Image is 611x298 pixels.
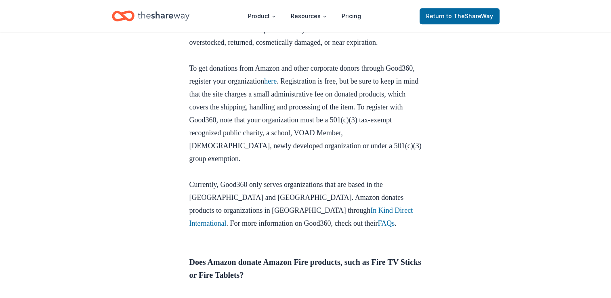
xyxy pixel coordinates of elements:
[446,13,493,19] span: to TheShareWay
[420,8,500,24] a: Returnto TheShareWay
[112,6,189,25] a: Home
[264,77,277,85] a: here
[189,256,422,294] h3: Does Amazon donate Amazon Fire products, such as Fire TV Sticks or Fire Tablets?
[241,8,283,24] button: Product
[189,178,422,230] p: Currently, Good360 only serves organizations that are based in the [GEOGRAPHIC_DATA] and [GEOGRAP...
[241,6,367,25] nav: Main
[426,11,493,21] span: Return
[284,8,334,24] button: Resources
[378,219,395,227] a: FAQs
[335,8,367,24] a: Pricing
[189,62,422,178] p: To get donations from Amazon and other corporate donors through Good360, register your organizati...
